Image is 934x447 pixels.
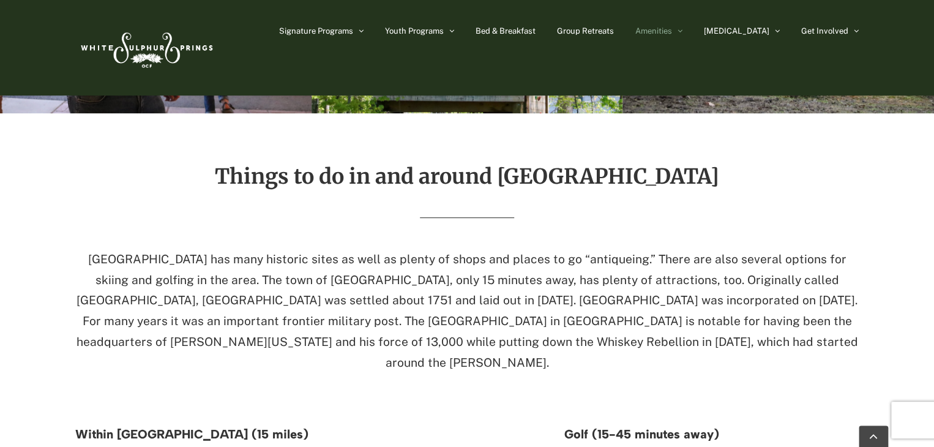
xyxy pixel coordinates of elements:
h4: Golf (15-45 minutes away) [564,427,859,441]
span: Amenities [635,27,672,35]
h2: Things to do in and around [GEOGRAPHIC_DATA] [75,165,859,187]
p: [GEOGRAPHIC_DATA] has many historic sites as well as plenty of shops and places to go “antiqueing... [75,249,859,374]
span: Bed & Breakfast [476,27,536,35]
span: Group Retreats [557,27,614,35]
img: White Sulphur Springs Logo [75,19,216,77]
h4: Within [GEOGRAPHIC_DATA] (15 miles) [75,427,370,441]
span: Get Involved [801,27,848,35]
span: Youth Programs [385,27,444,35]
span: Signature Programs [279,27,353,35]
span: [MEDICAL_DATA] [704,27,769,35]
